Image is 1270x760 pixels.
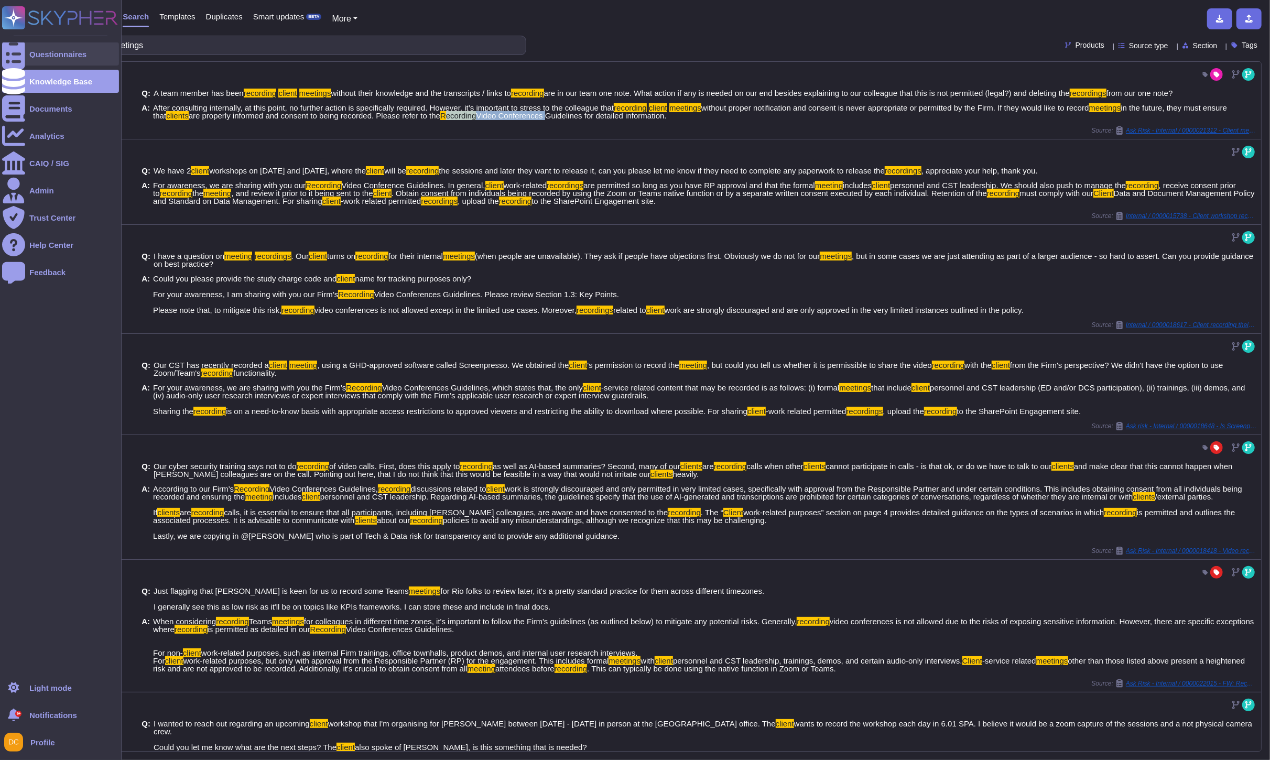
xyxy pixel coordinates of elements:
[826,462,1051,471] span: cannot participate in calls - is that ok, or do we have to talk to our
[253,13,305,20] span: Smart updates
[957,407,1081,416] span: to the SharePoint Engagement site.
[583,181,815,190] span: are permitted so long as you have RP approval and that the formal
[2,206,119,229] a: Trust Center
[29,214,75,222] div: Trust Center
[2,151,119,175] a: CAIQ / SIG
[871,383,911,392] span: that include
[1092,126,1257,135] span: Source:
[233,368,276,377] span: functionality.
[160,189,193,198] mark: recording
[142,587,150,611] b: Q:
[153,189,1255,205] span: Data and Document Management Policy and Standard on Data Management. For sharing
[1126,423,1257,429] span: Ask risk - Internal / 0000018648 - Is Screenpresso recording sharable with a client?
[1193,42,1218,49] span: Section
[458,197,498,205] span: , upload the
[29,105,72,113] div: Documents
[154,719,310,728] span: I wanted to reach out regarding an upcoming
[159,13,195,20] span: Templates
[322,197,341,205] mark: client
[154,462,1233,479] span: and make clear that this cannot happen when [PERSON_NAME] colleagues are on the call. Pointing ou...
[1126,213,1257,219] span: Internal / 0000015738 - Client workshop recordings and release
[992,361,1010,370] mark: client
[142,485,150,540] b: A:
[820,252,852,260] mark: meetings
[673,470,699,479] span: heavily.
[166,111,189,120] mark: clients
[231,189,373,198] span: , and review it prior to it being sent to the
[327,252,355,260] span: turns on
[273,492,302,501] span: includes
[29,132,64,140] div: Analytics
[421,197,458,205] mark: recordings
[29,159,69,167] div: CAIQ / SIG
[388,252,443,260] span: for their internal
[299,89,331,97] mark: meetings
[30,739,55,746] span: Profile
[1126,680,1257,687] span: Ask Risk - Internal / 0000022015 - FW: Recording Teams meetings
[244,89,277,97] mark: recording
[1051,462,1074,471] mark: clients
[189,111,440,120] span: are properly informed and consent to being recorded. Please refer to the
[224,508,668,517] span: calls, it is essential to ensure that all participants, including [PERSON_NAME] colleagues, are a...
[673,656,962,665] span: personnel and CST leadership, trainings, demos, and certain audio-only interviews.
[411,484,486,493] span: discussions related to
[306,14,321,20] div: BETA
[609,656,641,665] mark: meetings
[1126,548,1257,554] span: Ask Risk - Internal / 0000018418 - Video recording & transcripts by clients
[544,89,1070,97] span: are in our team one note. What action if any is needed on our end besides explaining to our colle...
[153,383,346,392] span: For your awareness, we are sharing with you the Firm’s
[29,268,66,276] div: Feedback
[1126,322,1257,328] span: Internal / 0000018617 - Client recording their meetings with us on
[982,656,1036,665] span: -service related
[378,484,411,493] mark: recording
[142,181,150,205] b: A:
[1092,212,1257,220] span: Source:
[701,508,723,517] span: . The “
[317,361,569,370] span: , using a GHD-approved software called Screenpresso. We obtained the
[191,166,209,175] mark: client
[1036,656,1068,665] mark: meetings
[249,617,272,626] span: Teams
[329,462,460,471] span: of video calls. First, does this apply to
[377,516,410,525] span: about our
[650,470,673,479] mark: clients
[342,181,485,190] span: Video Conference Guidelines. In general,
[883,407,924,416] span: , upload the
[406,166,439,175] mark: recording
[153,181,306,190] span: For awareness, we are sharing with you our
[165,656,183,665] mark: client
[499,197,532,205] mark: recording
[291,252,309,260] span: . Our
[475,252,820,260] span: (when people are unavailable). They ask if people have objections first. Obviously we do not for our
[839,383,871,392] mark: meetings
[776,719,794,728] mark: client
[142,252,150,268] b: Q:
[1092,422,1257,430] span: Source:
[183,648,201,657] mark: client
[310,625,345,634] mark: Recording
[154,587,409,595] span: Just flagging that [PERSON_NAME] is keen for us to record some Teams
[332,14,351,23] span: More
[297,462,330,471] mark: recording
[815,181,843,190] mark: meeting
[797,617,830,626] mark: recording
[723,508,743,517] mark: Client
[921,166,1038,175] span: , appreciate your help, thank you.
[495,664,555,673] span: attendees before
[153,656,1245,673] span: other than those listed above present a heightened risk and are not approved to be recorded. Addi...
[29,78,92,85] div: Knowledge Base
[392,189,987,198] span: . Obtain consent from individuals being recorded by using the Zoom or Teams native function or by...
[4,733,23,752] img: user
[493,462,680,471] span: as well as AI-based summaries? Second, many of our
[153,648,637,665] span: work-related purposes, such as internal Firm trainings, office townhalls, product demos, and inte...
[2,179,119,202] a: Admin
[281,306,314,314] mark: recording
[338,290,374,299] mark: Recording
[655,656,673,665] mark: client
[1126,181,1159,190] mark: recording
[714,462,747,471] mark: recording
[278,89,297,97] mark: client
[476,111,666,120] span: Video Conferences Guidelines for detailed information.
[1093,189,1113,198] mark: Client
[766,407,846,416] span: -work related permitted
